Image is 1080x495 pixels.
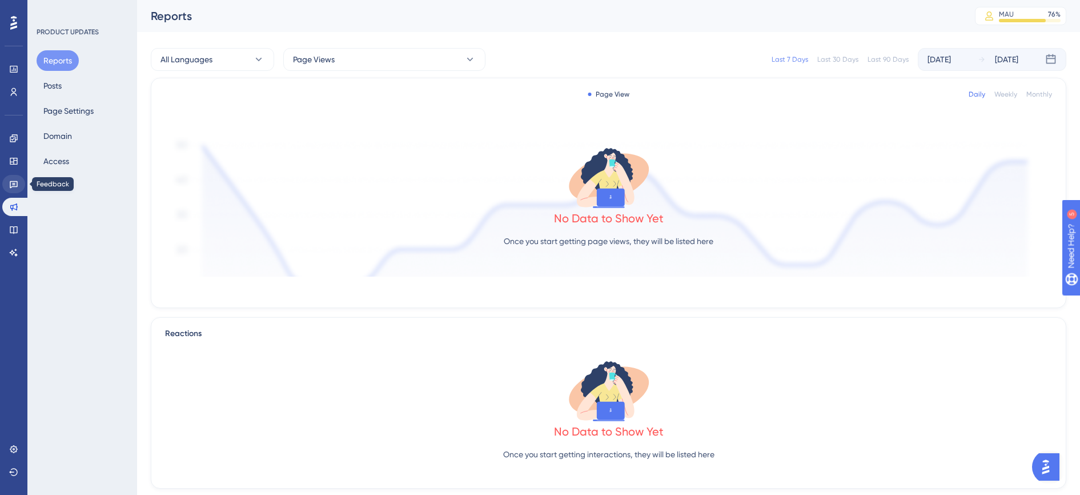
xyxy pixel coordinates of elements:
[37,126,79,146] button: Domain
[554,424,664,440] div: No Data to Show Yet
[999,10,1014,19] div: MAU
[151,8,946,24] div: Reports
[1026,90,1052,99] div: Monthly
[554,210,664,226] div: No Data to Show Yet
[79,6,83,15] div: 5
[37,75,69,96] button: Posts
[37,27,99,37] div: PRODUCT UPDATES
[37,151,76,171] button: Access
[283,48,485,71] button: Page Views
[994,90,1017,99] div: Weekly
[817,55,858,64] div: Last 30 Days
[1032,450,1066,484] iframe: UserGuiding AI Assistant Launcher
[165,327,1052,341] div: Reactions
[151,48,274,71] button: All Languages
[37,101,101,121] button: Page Settings
[503,448,714,461] p: Once you start getting interactions, they will be listed here
[160,53,212,66] span: All Languages
[995,53,1018,66] div: [DATE]
[588,90,629,99] div: Page View
[1048,10,1061,19] div: 76 %
[868,55,909,64] div: Last 90 Days
[928,53,951,66] div: [DATE]
[969,90,985,99] div: Daily
[772,55,808,64] div: Last 7 Days
[37,50,79,71] button: Reports
[293,53,335,66] span: Page Views
[504,234,713,248] p: Once you start getting page views, they will be listed here
[27,3,71,17] span: Need Help?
